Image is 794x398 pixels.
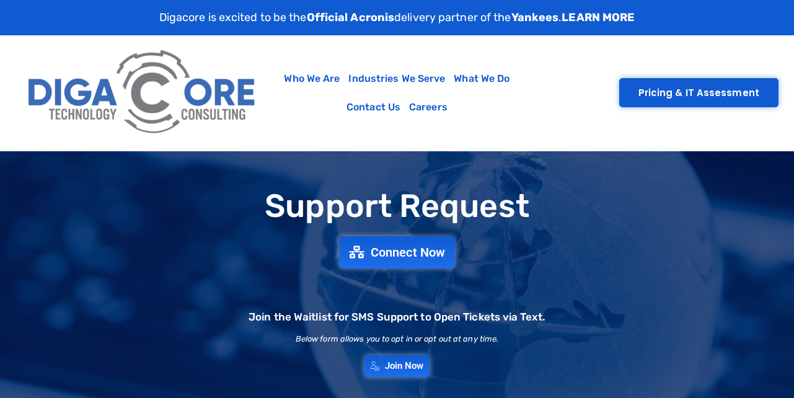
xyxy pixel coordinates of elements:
strong: Official Acronis [307,11,395,24]
a: Connect Now [339,236,455,268]
p: Digacore is excited to be the delivery partner of the . [159,9,635,26]
a: Who We Are [280,64,344,93]
span: Pricing & IT Assessment [638,88,759,97]
img: Digacore Logo [22,42,263,144]
a: Contact Us [342,93,405,122]
a: Join Now [364,355,430,377]
h2: Join the Waitlist for SMS Support to Open Tickets via Text. [249,312,545,322]
a: Careers [405,93,452,122]
strong: Yankees [511,11,559,24]
h1: Support Request [6,188,788,224]
span: Join Now [385,361,424,371]
span: Connect Now [371,246,445,259]
a: LEARN MORE [562,11,635,24]
a: Pricing & IT Assessment [619,78,779,107]
h2: Below form allows you to opt in or opt out at any time. [296,335,499,343]
a: Industries We Serve [344,64,449,93]
a: What We Do [449,64,514,93]
nav: Menu [270,64,524,122]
